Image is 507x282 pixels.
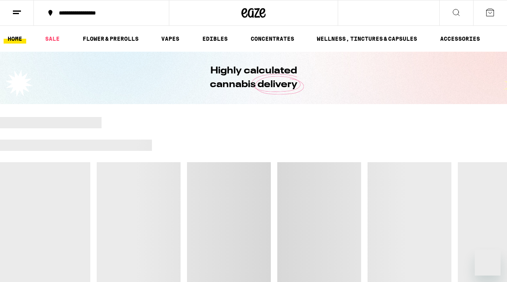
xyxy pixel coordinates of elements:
h1: Highly calculated cannabis delivery [187,64,320,92]
a: FLOWER & PREROLLS [79,34,143,44]
a: CONCENTRATES [247,34,298,44]
a: HOME [4,34,26,44]
a: WELLNESS, TINCTURES & CAPSULES [313,34,421,44]
iframe: Button to launch messaging window [475,250,501,276]
a: ACCESSORIES [436,34,484,44]
a: EDIBLES [198,34,232,44]
a: SALE [41,34,64,44]
a: VAPES [157,34,183,44]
